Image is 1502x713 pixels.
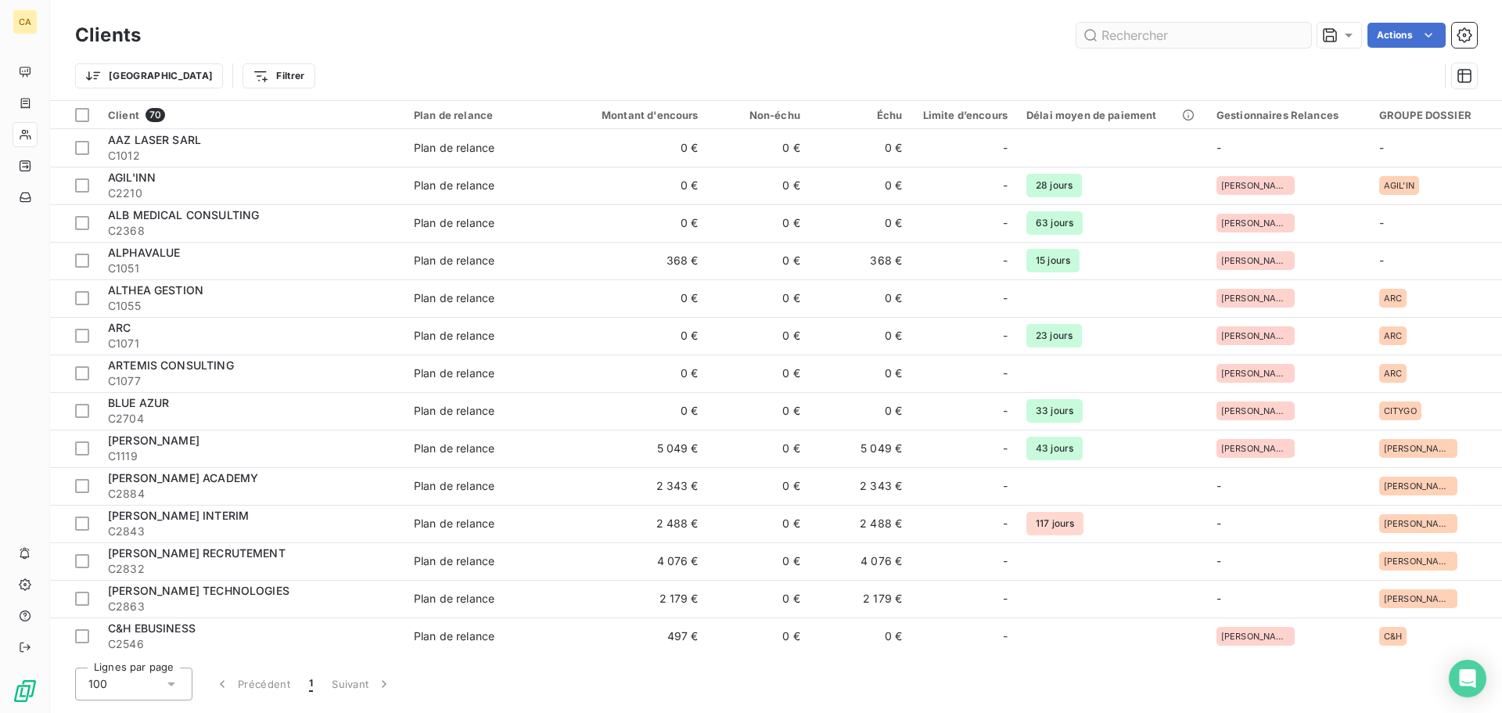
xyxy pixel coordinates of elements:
h3: Clients [75,21,141,49]
span: - [1003,253,1008,268]
span: - [1003,215,1008,231]
td: 2 488 € [810,505,911,542]
td: 0 € [571,204,708,242]
span: C1077 [108,373,395,389]
div: Plan de relance [414,328,494,344]
span: - [1003,140,1008,156]
td: 0 € [810,279,911,317]
div: CA [13,9,38,34]
span: 33 jours [1026,399,1083,423]
span: [PERSON_NAME] INTERIM [108,509,249,522]
span: AGIL'IN [1384,181,1414,190]
span: - [1379,254,1384,267]
td: 0 € [708,542,810,580]
div: Plan de relance [414,591,494,607]
span: - [1003,478,1008,494]
span: AGIL'INN [108,171,156,184]
span: 28 jours [1026,174,1082,197]
span: - [1003,403,1008,419]
span: - [1003,553,1008,569]
td: 0 € [708,129,810,167]
span: - [1003,516,1008,531]
td: 2 488 € [571,505,708,542]
div: Gestionnaires Relances [1216,109,1360,121]
td: 0 € [708,317,810,355]
span: - [1003,366,1008,381]
td: 0 € [708,467,810,505]
div: Plan de relance [414,478,494,494]
span: ALTHEA GESTION [108,283,203,297]
td: 0 € [571,129,708,167]
span: - [1379,141,1384,154]
td: 2 343 € [571,467,708,505]
span: [PERSON_NAME] [1221,331,1290,340]
td: 0 € [810,355,911,392]
div: Plan de relance [414,215,494,231]
span: [PERSON_NAME] [108,434,199,447]
span: [PERSON_NAME] [1221,406,1290,416]
div: Plan de relance [414,628,494,644]
div: Non-échu [717,109,800,121]
td: 0 € [810,129,911,167]
button: Suivant [322,668,401,700]
span: [PERSON_NAME] [1221,632,1290,641]
span: [PERSON_NAME] [1384,556,1453,566]
td: 2 179 € [810,580,911,618]
span: [PERSON_NAME] [1384,594,1453,603]
td: 368 € [571,242,708,279]
span: C2863 [108,599,395,614]
div: Délai moyen de paiement [1026,109,1198,121]
span: 1 [309,676,313,692]
td: 0 € [708,279,810,317]
span: [PERSON_NAME] [1221,218,1290,228]
td: 0 € [810,204,911,242]
button: [GEOGRAPHIC_DATA] [75,63,223,88]
span: C2546 [108,636,395,652]
td: 4 076 € [571,542,708,580]
td: 0 € [571,317,708,355]
div: Limite d’encours [921,109,1008,121]
td: 0 € [708,355,810,392]
span: [PERSON_NAME] RECRUTEMENT [108,546,286,560]
div: Montant d'encours [580,109,699,121]
td: 5 049 € [810,430,911,467]
td: 0 € [571,355,708,392]
td: 0 € [708,430,810,467]
span: 70 [146,108,165,122]
span: - [1003,441,1008,456]
span: ARC [1384,369,1402,378]
td: 497 € [571,618,708,655]
span: 117 jours [1026,512,1083,535]
span: C2832 [108,561,395,577]
td: 368 € [810,242,911,279]
span: C2704 [108,411,395,427]
span: C2368 [108,223,395,239]
span: 43 jours [1026,437,1083,460]
span: - [1216,517,1221,530]
div: Plan de relance [414,253,494,268]
span: [PERSON_NAME] [1221,181,1290,190]
input: Rechercher [1076,23,1311,48]
span: - [1003,178,1008,193]
td: 0 € [708,392,810,430]
span: ALB MEDICAL CONSULTING [108,208,259,221]
td: 0 € [810,317,911,355]
td: 0 € [708,242,810,279]
div: Plan de relance [414,403,494,419]
span: [PERSON_NAME] [1384,444,1453,453]
span: [PERSON_NAME] [1221,444,1290,453]
span: - [1216,592,1221,605]
div: Plan de relance [414,109,562,121]
div: GROUPE DOSSIER [1379,109,1493,121]
span: [PERSON_NAME] [1384,519,1453,528]
td: 0 € [810,167,911,204]
td: 2 343 € [810,467,911,505]
span: - [1216,479,1221,492]
span: [PERSON_NAME] [1384,481,1453,491]
span: C1071 [108,336,395,351]
span: ARC [108,321,131,334]
button: Précédent [205,668,300,700]
span: [PERSON_NAME] ACADEMY [108,471,258,484]
div: Open Intercom Messenger [1449,660,1486,697]
span: Client [108,109,139,121]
